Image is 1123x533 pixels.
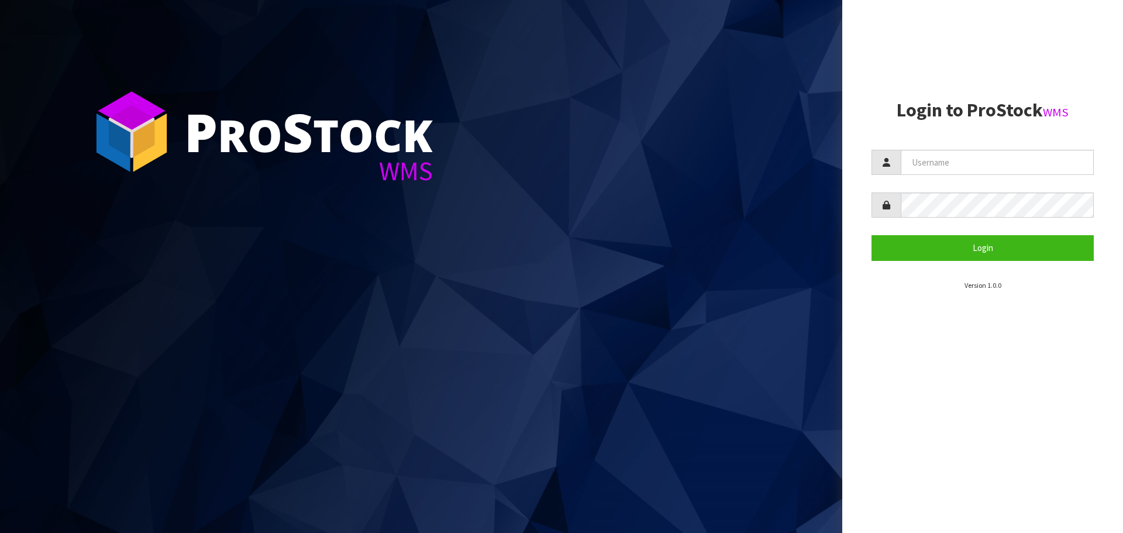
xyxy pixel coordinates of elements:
[283,96,313,167] span: S
[88,88,175,176] img: ProStock Cube
[964,281,1001,290] small: Version 1.0.0
[184,158,433,184] div: WMS
[184,105,433,158] div: ro tock
[184,96,218,167] span: P
[1043,105,1069,120] small: WMS
[871,100,1094,121] h2: Login to ProStock
[871,235,1094,260] button: Login
[901,150,1094,175] input: Username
